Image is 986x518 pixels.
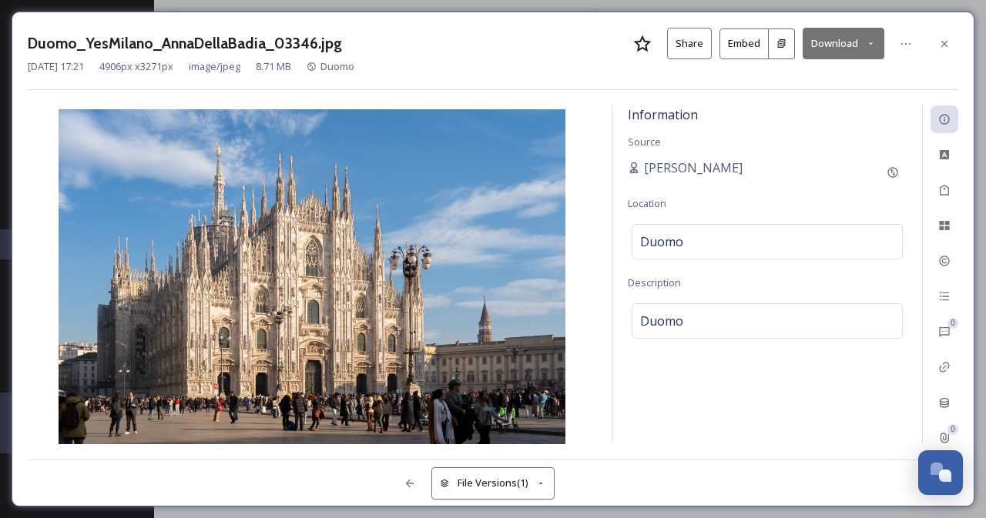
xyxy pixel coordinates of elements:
span: Description [628,276,681,289]
span: Source [628,135,661,149]
h3: Duomo_YesMilano_AnnaDellaBadia_03346.jpg [28,32,342,55]
div: 0 [947,318,958,329]
span: [DATE] 17:21 [28,59,84,74]
button: Download [803,28,884,59]
button: Share [667,28,712,59]
button: Open Chat [918,450,963,495]
span: Duomo [640,312,683,330]
span: Duomo [640,232,683,251]
span: Duomo [320,59,354,73]
button: File Versions(1) [431,467,555,499]
div: 0 [947,424,958,435]
button: Embed [719,28,769,59]
span: Location [628,196,666,210]
img: Duomo_YesMilano_AnnaDellaBadia_03346.jpg [28,109,596,447]
span: [PERSON_NAME] [644,159,743,177]
span: image/jpeg [189,59,240,74]
span: 8.71 MB [256,59,291,74]
span: 4906 px x 3271 px [99,59,173,74]
span: Information [628,106,698,123]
